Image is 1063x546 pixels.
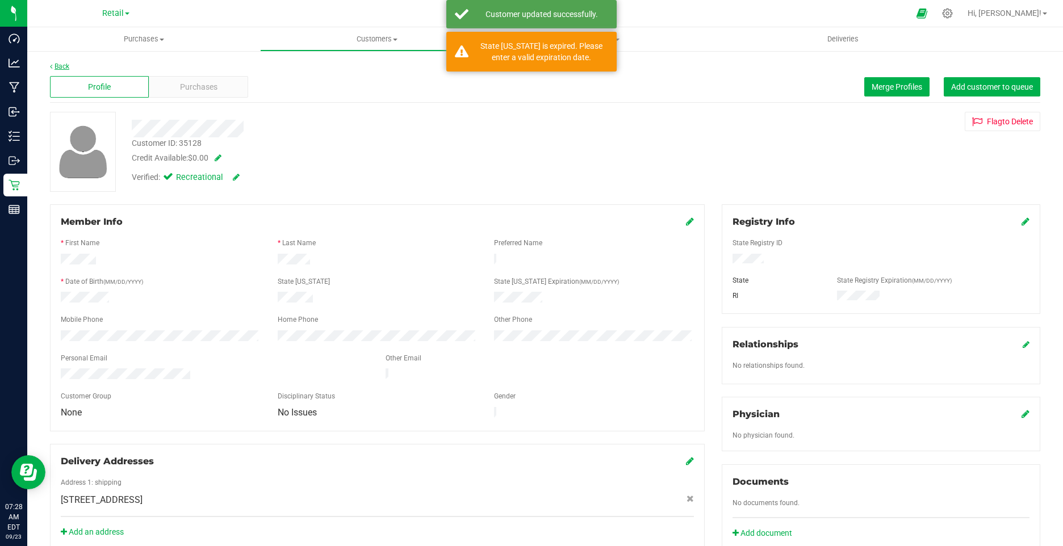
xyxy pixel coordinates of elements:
a: Add document [733,527,798,539]
inline-svg: Dashboard [9,33,20,44]
span: $0.00 [188,153,208,162]
span: Customers [261,34,492,44]
label: State [US_STATE] Expiration [494,276,619,287]
span: Member Info [61,216,123,227]
div: Manage settings [940,8,955,19]
span: Recreational [176,171,221,184]
label: State [US_STATE] [278,276,330,287]
label: Other Phone [494,314,532,325]
button: Flagto Delete [965,112,1040,131]
label: No relationships found. [733,360,805,371]
div: Verified: [132,171,240,184]
span: Purchases [27,34,260,44]
span: Retail [102,9,124,18]
span: [STREET_ADDRESS] [61,493,143,507]
label: Preferred Name [494,238,542,248]
p: 07:28 AM EDT [5,502,22,532]
span: Open Ecommerce Menu [909,2,935,24]
label: Gender [494,391,516,401]
inline-svg: Outbound [9,155,20,166]
label: Address 1: shipping [61,477,122,488]
span: No physician found. [733,431,794,439]
span: Add customer to queue [951,82,1033,91]
label: Home Phone [278,314,318,325]
span: No documents found. [733,499,800,507]
span: Merge Profiles [872,82,922,91]
span: (MM/DD/YYYY) [912,278,952,284]
label: Customer Group [61,391,111,401]
label: Other Email [386,353,421,363]
span: (MM/DD/YYYY) [103,279,143,285]
span: Relationships [733,339,798,350]
span: No Issues [278,407,317,418]
inline-svg: Inbound [9,106,20,117]
label: First Name [65,238,99,248]
span: Delivery Addresses [61,456,154,467]
span: Profile [88,81,111,93]
label: Date of Birth [65,276,143,287]
span: Documents [733,476,789,487]
div: Customer updated successfully. [475,9,608,20]
span: Deliveries [812,34,874,44]
span: None [61,407,82,418]
a: Deliveries [726,27,959,51]
button: Add customer to queue [944,77,1040,96]
span: Purchases [180,81,217,93]
div: RI [724,291,828,301]
a: Customers [260,27,493,51]
label: Disciplinary Status [278,391,335,401]
inline-svg: Manufacturing [9,82,20,93]
a: Back [50,62,69,70]
a: Purchases [27,27,260,51]
inline-svg: Retail [9,179,20,191]
span: Registry Info [733,216,795,227]
span: (MM/DD/YYYY) [579,279,619,285]
label: Mobile Phone [61,314,103,325]
div: Credit Available: [132,152,618,164]
label: State Registry Expiration [837,275,952,285]
iframe: Resource center [11,455,45,489]
p: 09/23 [5,532,22,541]
a: Add an address [61,527,124,536]
div: State ID is expired. Please enter a valid expiration date. [475,40,608,63]
label: Personal Email [61,353,107,363]
img: user-icon.png [53,123,113,181]
span: Physician [733,409,780,419]
label: Last Name [282,238,316,248]
inline-svg: Reports [9,204,20,215]
div: State [724,275,828,285]
label: State Registry ID [733,238,782,248]
inline-svg: Analytics [9,57,20,69]
button: Merge Profiles [864,77,930,96]
div: Customer ID: 35128 [132,137,202,149]
span: Hi, [PERSON_NAME]! [968,9,1041,18]
inline-svg: Inventory [9,131,20,142]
